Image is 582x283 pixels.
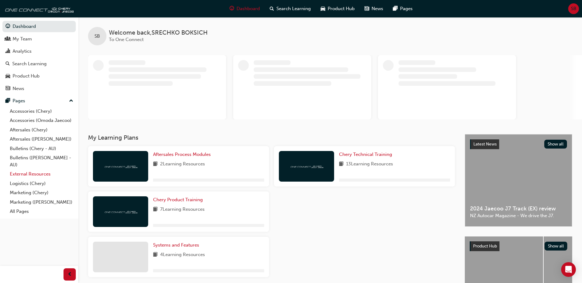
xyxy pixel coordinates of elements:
a: Logistics (Chery) [7,179,76,188]
span: guage-icon [229,5,234,13]
span: book-icon [339,160,344,168]
a: search-iconSearch Learning [265,2,316,15]
span: Welcome back , SRECHKO BOKSICH [109,29,208,36]
span: prev-icon [67,271,72,278]
a: car-iconProduct Hub [316,2,360,15]
button: SB [568,3,579,14]
span: Pages [400,5,413,12]
span: Aftersales Process Modules [153,152,211,157]
span: search-icon [6,61,10,67]
div: Analytics [13,48,32,55]
a: Product Hub [2,70,76,82]
div: My Team [13,36,32,43]
div: Search Learning [12,60,47,67]
span: Product Hub [473,243,497,249]
a: Accessories (Chery) [7,107,76,116]
div: Product Hub [13,73,40,80]
a: Aftersales Process Modules [153,151,213,158]
a: Bulletins ([PERSON_NAME] - AU) [7,153,76,169]
a: Marketing ([PERSON_NAME]) [7,198,76,207]
span: Chery Product Training [153,197,203,202]
span: News [372,5,383,12]
a: Chery Technical Training [339,151,395,158]
span: car-icon [6,74,10,79]
span: book-icon [153,160,158,168]
a: Analytics [2,46,76,57]
a: pages-iconPages [388,2,418,15]
a: Dashboard [2,21,76,32]
span: news-icon [6,86,10,92]
span: pages-icon [6,98,10,104]
span: SB [94,33,100,40]
a: All Pages [7,207,76,216]
a: Search Learning [2,58,76,70]
span: 4 Learning Resources [160,251,205,259]
img: oneconnect [3,2,74,15]
a: guage-iconDashboard [225,2,265,15]
span: book-icon [153,206,158,213]
span: Latest News [473,141,497,147]
button: DashboardMy TeamAnalyticsSearch LearningProduct HubNews [2,20,76,95]
span: NZ Autocar Magazine - We drive the J7. [470,212,567,219]
span: people-icon [6,36,10,42]
button: Pages [2,95,76,107]
h3: My Learning Plans [88,134,455,141]
a: Accessories (Omoda Jaecoo) [7,116,76,125]
span: Search Learning [276,5,311,12]
span: 7 Learning Resources [160,206,205,213]
span: guage-icon [6,24,10,29]
span: Systems and Features [153,242,199,248]
button: Show all [545,242,568,251]
img: oneconnect [290,163,323,169]
span: 2 Learning Resources [160,160,205,168]
a: Systems and Features [153,242,202,249]
span: search-icon [270,5,274,13]
button: Show all [544,140,567,149]
span: 13 Learning Resources [346,160,393,168]
a: Aftersales ([PERSON_NAME]) [7,134,76,144]
span: SB [571,5,576,12]
a: Bulletins (Chery - AU) [7,144,76,153]
div: News [13,85,24,92]
span: 2024 Jaecoo J7 Track (EX) review [470,205,567,212]
a: Aftersales (Chery) [7,125,76,135]
a: My Team [2,33,76,45]
span: Product Hub [328,5,355,12]
div: Open Intercom Messenger [561,262,576,277]
span: pages-icon [393,5,398,13]
a: news-iconNews [360,2,388,15]
span: car-icon [321,5,325,13]
a: Product HubShow all [470,241,567,251]
div: Pages [13,97,25,104]
span: Chery Technical Training [339,152,392,157]
img: oneconnect [104,209,137,214]
span: Dashboard [237,5,260,12]
a: External Resources [7,169,76,179]
a: Latest NewsShow all [470,139,567,149]
span: news-icon [364,5,369,13]
span: book-icon [153,251,158,259]
span: chart-icon [6,49,10,54]
span: To One Connect [109,37,144,42]
a: Latest NewsShow all2024 Jaecoo J7 Track (EX) reviewNZ Autocar Magazine - We drive the J7. [465,134,572,227]
img: oneconnect [104,163,137,169]
a: News [2,83,76,94]
span: up-icon [69,97,73,105]
a: Chery Product Training [153,196,205,203]
a: Marketing (Chery) [7,188,76,198]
